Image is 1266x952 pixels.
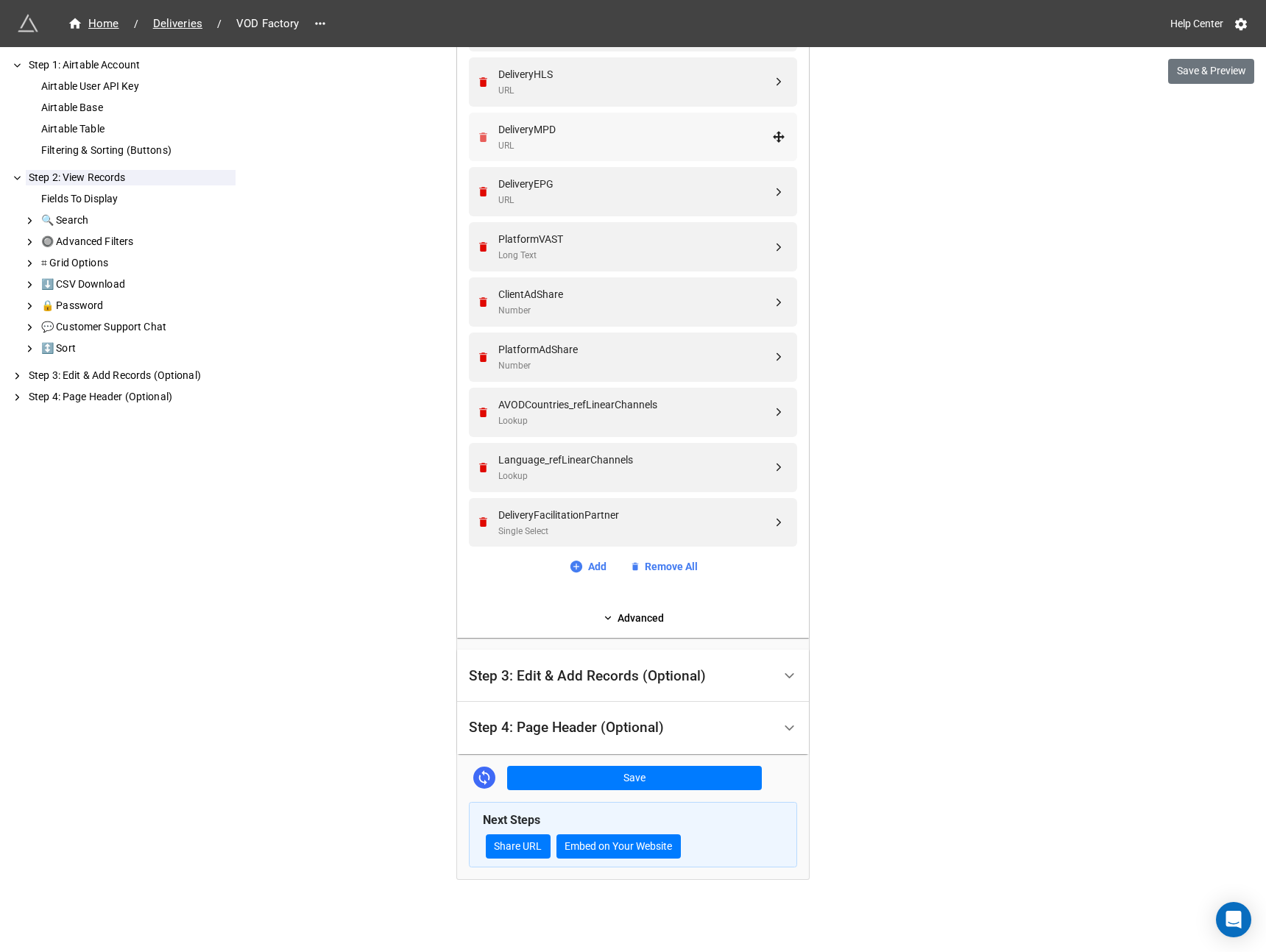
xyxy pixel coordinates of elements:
[217,16,222,32] li: /
[38,79,236,94] div: Airtable User API Key
[38,277,236,292] div: ⬇️ CSV Download
[469,610,797,626] a: Advanced
[38,191,236,207] div: Fields To Display
[477,516,494,528] a: Remove
[477,351,494,363] a: Remove
[59,15,128,32] a: Home
[477,296,494,308] a: Remove
[38,143,236,158] div: Filtering & Sorting (Buttons)
[483,813,540,827] b: Next Steps
[26,389,236,405] div: Step 4: Page Header (Optional)
[59,15,308,32] nav: breadcrumb
[477,241,494,253] a: Remove
[26,57,236,73] div: Step 1: Airtable Account
[498,452,772,468] div: Language_refLinearChannels
[498,469,772,483] div: Lookup
[498,286,772,302] div: ClientAdShare
[507,766,762,791] button: Save
[486,834,551,859] a: Share URL
[498,249,772,263] div: Long Text
[26,170,236,185] div: Step 2: View Records
[38,234,236,249] div: 🔘 Advanced Filters
[477,131,494,143] a: Remove
[477,185,494,198] a: Remove
[498,231,772,247] div: PlatformVAST
[68,15,119,32] div: Home
[498,507,772,523] div: DeliveryFacilitationPartner
[38,121,236,137] div: Airtable Table
[477,76,494,88] a: Remove
[38,341,236,356] div: ↕️ Sort
[498,139,772,153] div: URL
[38,100,236,116] div: Airtable Base
[469,720,664,735] div: Step 4: Page Header (Optional)
[473,767,495,789] a: Sync Base Structure
[1168,59,1254,84] button: Save & Preview
[457,702,809,754] div: Step 4: Page Header (Optional)
[477,406,494,419] a: Remove
[556,834,681,859] button: Embed on Your Website
[457,650,809,702] div: Step 3: Edit & Add Records (Optional)
[498,121,772,138] div: DeliveryMPD
[630,558,698,575] a: Remove All
[569,558,607,575] a: Add
[1216,902,1251,937] div: Open Intercom Messenger
[38,319,236,335] div: 💬 Customer Support Chat
[18,13,38,34] img: miniextensions-icon.73ae0678.png
[498,414,772,428] div: Lookup
[26,368,236,383] div: Step 3: Edit & Add Records (Optional)
[469,669,706,683] div: Step 3: Edit & Add Records (Optional)
[498,525,772,539] div: Single Select
[144,15,211,32] a: Deliveries
[498,397,772,413] div: AVODCountries_refLinearChannels
[1160,10,1234,37] a: Help Center
[38,255,236,271] div: ⌗ Grid Options
[144,15,211,32] span: Deliveries
[498,66,772,82] div: DeliveryHLS
[38,213,236,228] div: 🔍 Search
[227,15,308,32] span: VOD Factory
[498,359,772,373] div: Number
[498,176,772,192] div: DeliveryEPG
[498,341,772,358] div: PlatformAdShare
[498,193,772,207] div: URL
[498,304,772,318] div: Number
[498,84,772,98] div: URL
[134,16,138,32] li: /
[38,298,236,313] div: 🔒 Password
[477,461,494,474] a: Remove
